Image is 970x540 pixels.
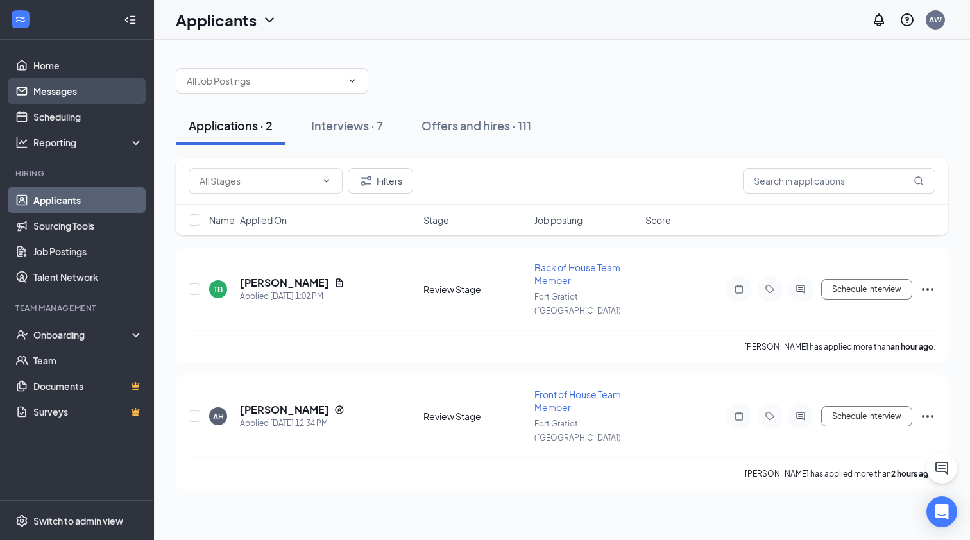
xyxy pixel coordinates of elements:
a: Sourcing Tools [33,213,143,239]
span: Name · Applied On [209,214,287,226]
svg: Note [731,284,747,294]
div: TB [214,284,223,295]
svg: Note [731,411,747,421]
button: Schedule Interview [821,279,912,300]
button: Schedule Interview [821,406,912,426]
div: Review Stage [423,410,527,423]
div: Applications · 2 [189,117,273,133]
a: Home [33,53,143,78]
svg: ActiveChat [793,284,808,294]
div: Switch to admin view [33,514,123,527]
svg: Settings [15,514,28,527]
svg: Tag [762,284,778,294]
a: Team [33,348,143,373]
svg: WorkstreamLogo [14,13,27,26]
svg: ChevronDown [321,176,332,186]
a: Messages [33,78,143,104]
span: Job posting [534,214,583,226]
svg: Ellipses [920,282,935,297]
div: Review Stage [423,283,527,296]
div: Interviews · 7 [311,117,383,133]
svg: ChatActive [934,460,949,476]
input: Search in applications [743,168,935,194]
svg: Collapse [124,13,137,26]
div: Applied [DATE] 1:02 PM [240,290,345,303]
a: Job Postings [33,239,143,264]
a: Talent Network [33,264,143,290]
div: Reporting [33,136,144,149]
svg: Document [334,278,345,288]
div: Offers and hires · 111 [421,117,531,133]
b: 2 hours ago [891,469,933,478]
h5: [PERSON_NAME] [240,403,329,417]
div: AW [929,14,942,25]
div: AH [213,411,224,422]
svg: ChevronDown [262,12,277,28]
p: [PERSON_NAME] has applied more than . [745,468,935,479]
span: Fort Gratiot ([GEOGRAPHIC_DATA]) [534,292,621,316]
p: [PERSON_NAME] has applied more than . [744,341,935,352]
svg: MagnifyingGlass [914,176,924,186]
span: Fort Gratiot ([GEOGRAPHIC_DATA]) [534,419,621,443]
h5: [PERSON_NAME] [240,276,329,290]
a: Scheduling [33,104,143,130]
span: Stage [423,214,449,226]
svg: Tag [762,411,778,421]
svg: Ellipses [920,409,935,424]
div: Team Management [15,303,140,314]
h1: Applicants [176,9,257,31]
span: Back of House Team Member [534,262,620,286]
svg: Reapply [334,405,345,415]
div: Onboarding [33,328,132,341]
svg: ChevronDown [347,76,357,86]
a: DocumentsCrown [33,373,143,399]
div: Applied [DATE] 12:34 PM [240,417,345,430]
span: Front of House Team Member [534,389,621,413]
svg: Analysis [15,136,28,149]
svg: Filter [359,173,374,189]
a: SurveysCrown [33,399,143,425]
svg: Notifications [871,12,887,28]
svg: QuestionInfo [899,12,915,28]
div: Open Intercom Messenger [926,496,957,527]
svg: ActiveChat [793,411,808,421]
button: ChatActive [926,453,957,484]
button: Filter Filters [348,168,413,194]
b: an hour ago [890,342,933,351]
input: All Job Postings [187,74,342,88]
div: Hiring [15,168,140,179]
input: All Stages [200,174,316,188]
span: Score [645,214,671,226]
svg: UserCheck [15,328,28,341]
a: Applicants [33,187,143,213]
